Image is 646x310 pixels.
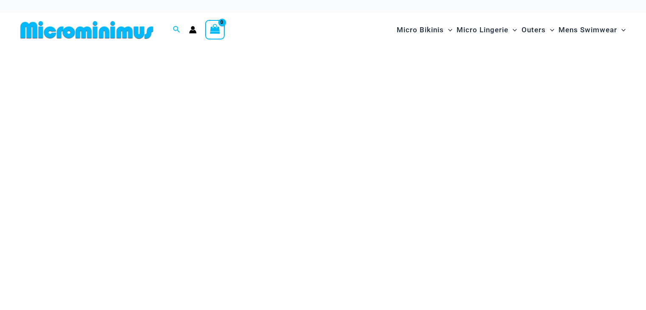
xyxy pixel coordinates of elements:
[522,19,546,41] span: Outers
[397,19,444,41] span: Micro Bikinis
[457,19,508,41] span: Micro Lingerie
[205,20,225,39] a: View Shopping Cart, empty
[519,17,556,43] a: OutersMenu ToggleMenu Toggle
[508,19,517,41] span: Menu Toggle
[617,19,626,41] span: Menu Toggle
[393,16,629,44] nav: Site Navigation
[454,17,519,43] a: Micro LingerieMenu ToggleMenu Toggle
[546,19,554,41] span: Menu Toggle
[173,25,181,35] a: Search icon link
[559,19,617,41] span: Mens Swimwear
[17,20,157,39] img: MM SHOP LOGO FLAT
[556,17,628,43] a: Mens SwimwearMenu ToggleMenu Toggle
[189,26,197,34] a: Account icon link
[444,19,452,41] span: Menu Toggle
[395,17,454,43] a: Micro BikinisMenu ToggleMenu Toggle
